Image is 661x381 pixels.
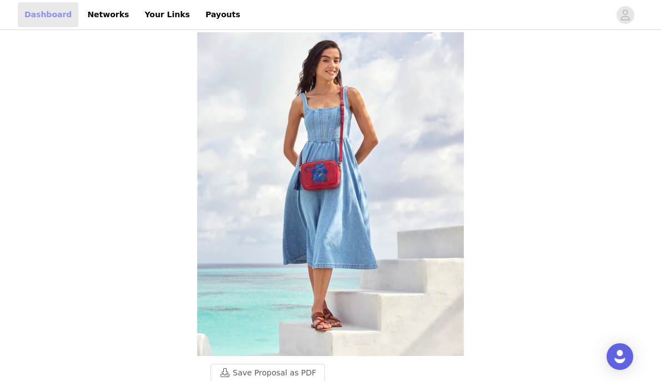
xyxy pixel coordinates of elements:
a: Your Links [138,2,197,27]
div: avatar [620,6,630,24]
a: Dashboard [18,2,78,27]
a: Networks [81,2,136,27]
img: campaign image [197,32,464,356]
div: Open Intercom Messenger [607,343,633,370]
a: Payouts [199,2,247,27]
